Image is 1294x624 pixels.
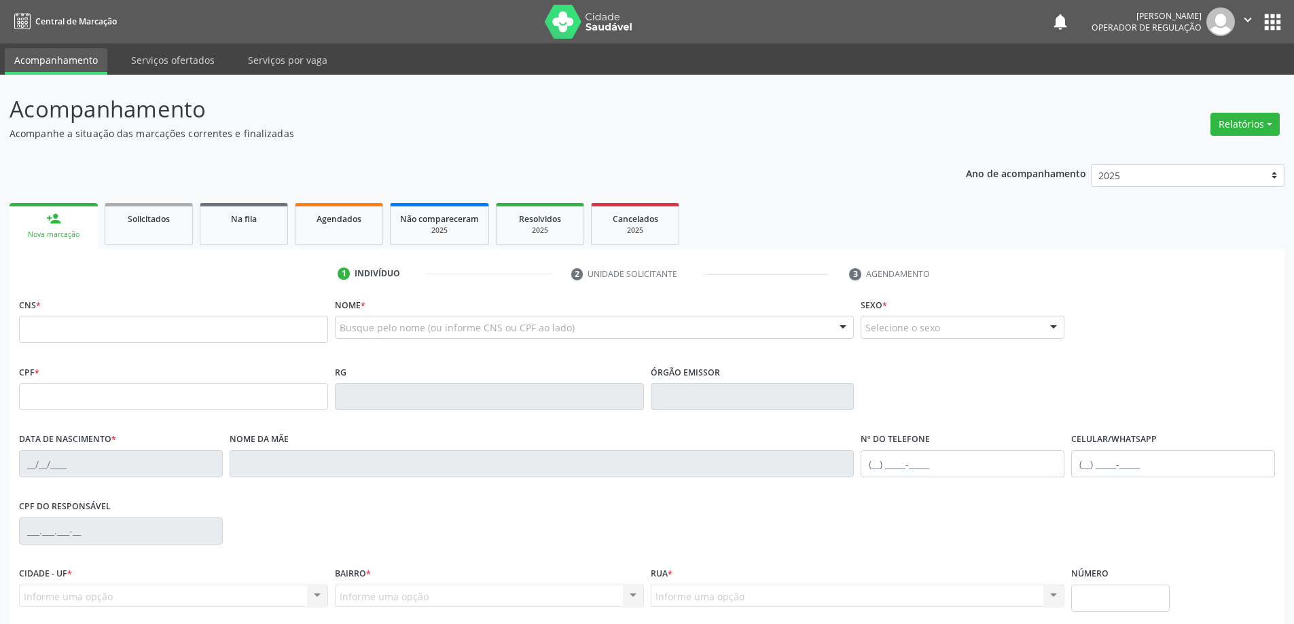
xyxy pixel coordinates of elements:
span: Na fila [231,213,257,225]
div: Nova marcação [19,230,88,240]
input: __/__/____ [19,450,223,477]
label: Celular/WhatsApp [1071,429,1157,450]
span: Busque pelo nome (ou informe CNS ou CPF ao lado) [340,320,575,335]
input: (__) _____-_____ [1071,450,1275,477]
button: Relatórios [1210,113,1280,136]
div: [PERSON_NAME] [1092,10,1202,22]
label: CNS [19,295,41,316]
label: Nome da mãe [230,429,289,450]
label: Bairro [335,564,371,585]
input: ___.___.___-__ [19,517,223,545]
img: img [1206,7,1235,36]
label: RG [335,362,346,383]
label: Nome [335,295,365,316]
button:  [1235,7,1261,36]
div: 2025 [400,225,479,236]
div: 1 [338,268,350,280]
span: Solicitados [128,213,170,225]
a: Acompanhamento [5,48,107,75]
p: Ano de acompanhamento [966,164,1086,181]
label: Data de nascimento [19,429,116,450]
button: apps [1261,10,1284,34]
div: Indivíduo [355,268,400,280]
p: Acompanhamento [10,92,902,126]
label: Sexo [861,295,887,316]
a: Serviços por vaga [238,48,337,72]
div: person_add [46,211,61,226]
label: CPF do responsável [19,496,111,517]
div: 2025 [601,225,669,236]
span: Central de Marcação [35,16,117,27]
div: 2025 [506,225,574,236]
span: Operador de regulação [1092,22,1202,33]
label: Rua [651,564,672,585]
span: Não compareceram [400,213,479,225]
a: Central de Marcação [10,10,117,33]
label: Órgão emissor [651,362,720,383]
label: Número [1071,564,1109,585]
label: Nº do Telefone [861,429,930,450]
span: Selecione o sexo [865,320,940,335]
span: Resolvidos [519,213,561,225]
label: CPF [19,362,39,383]
span: Agendados [317,213,361,225]
i:  [1240,12,1255,27]
p: Acompanhe a situação das marcações correntes e finalizadas [10,126,902,141]
input: (__) _____-_____ [861,450,1064,477]
button: notifications [1051,12,1070,31]
a: Serviços ofertados [122,48,224,72]
span: Cancelados [613,213,658,225]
